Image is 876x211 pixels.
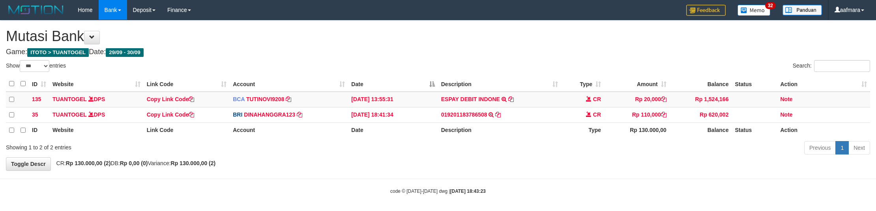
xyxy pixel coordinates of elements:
[171,160,216,166] strong: Rp 130.000,00 (2)
[348,107,438,122] td: [DATE] 18:41:34
[49,76,144,92] th: Website: activate to sort column ascending
[781,111,793,118] a: Note
[348,122,438,138] th: Date
[438,122,561,138] th: Description
[804,141,836,154] a: Previous
[781,96,793,102] a: Note
[604,92,670,107] td: Rp 20,000
[814,60,870,72] input: Search:
[661,111,666,118] a: Copy Rp 110,000 to clipboard
[233,111,242,118] span: BRI
[848,141,870,154] a: Next
[6,48,870,56] h4: Game: Date:
[49,92,144,107] td: DPS
[390,188,486,194] small: code © [DATE]-[DATE] dwg |
[441,96,500,102] a: ESPAY DEBIT INDONE
[670,92,732,107] td: Rp 1,524,166
[765,2,776,9] span: 32
[52,111,87,118] a: TUANTOGEL
[438,76,561,92] th: Description: activate to sort column ascending
[286,96,291,102] a: Copy TUTINOVI9208 to clipboard
[686,5,726,16] img: Feedback.jpg
[793,60,870,72] label: Search:
[495,111,501,118] a: Copy 019201183786508 to clipboard
[49,122,144,138] th: Website
[297,111,302,118] a: Copy DINAHANGGRA123 to clipboard
[32,96,41,102] span: 135
[27,48,89,57] span: ITOTO > TUANTOGEL
[49,107,144,122] td: DPS
[561,76,604,92] th: Type: activate to sort column ascending
[6,4,66,16] img: MOTION_logo.png
[147,96,195,102] a: Copy Link Code
[6,28,870,44] h1: Mutasi Bank
[604,76,670,92] th: Amount: activate to sort column ascending
[670,107,732,122] td: Rp 620,002
[450,188,486,194] strong: [DATE] 18:43:23
[6,140,359,151] div: Showing 1 to 2 of 2 entries
[604,122,670,138] th: Rp 130.000,00
[348,76,438,92] th: Date: activate to sort column descending
[670,76,732,92] th: Balance
[777,122,870,138] th: Action
[508,96,514,102] a: Copy ESPAY DEBIT INDONE to clipboard
[604,107,670,122] td: Rp 110,000
[6,60,66,72] label: Show entries
[230,122,348,138] th: Account
[6,157,51,171] a: Toggle Descr
[230,76,348,92] th: Account: activate to sort column ascending
[147,111,195,118] a: Copy Link Code
[144,122,230,138] th: Link Code
[661,96,666,102] a: Copy Rp 20,000 to clipboard
[593,111,601,118] span: CR
[106,48,144,57] span: 29/09 - 30/09
[52,96,87,102] a: TUANTOGEL
[29,76,49,92] th: ID: activate to sort column ascending
[593,96,601,102] span: CR
[670,122,732,138] th: Balance
[441,111,487,118] a: 019201183786508
[20,60,49,72] select: Showentries
[29,122,49,138] th: ID
[246,96,284,102] a: TUTINOVI9208
[737,5,771,16] img: Button%20Memo.svg
[52,160,216,166] span: CR: DB: Variance:
[782,5,822,15] img: panduan.png
[66,160,111,166] strong: Rp 130.000,00 (2)
[244,111,295,118] a: DINAHANGGRA123
[144,76,230,92] th: Link Code: activate to sort column ascending
[120,160,148,166] strong: Rp 0,00 (0)
[32,111,38,118] span: 35
[777,76,870,92] th: Action: activate to sort column ascending
[732,122,777,138] th: Status
[732,76,777,92] th: Status
[233,96,245,102] span: BCA
[561,122,604,138] th: Type
[835,141,849,154] a: 1
[348,92,438,107] td: [DATE] 13:55:31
